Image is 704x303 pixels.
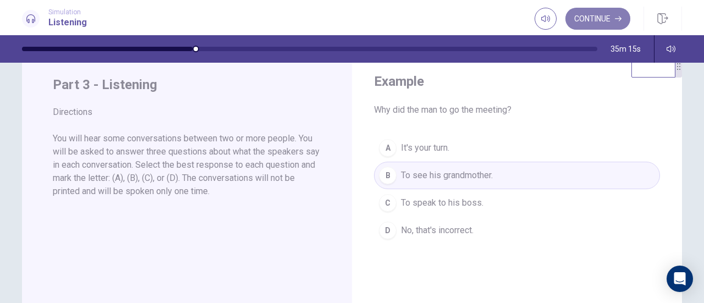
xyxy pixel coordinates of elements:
span: Directions [53,106,321,119]
span: Simulation [48,8,87,16]
button: Continue [565,8,630,30]
h1: Listening [48,16,87,29]
span: Why did the man to go the meeting? [374,103,660,117]
p: You will hear some conversations between two or more people. You will be asked to answer three qu... [53,132,321,198]
h4: Example [374,73,660,90]
span: Part 3 - Listening [53,77,321,92]
div: Open Intercom Messenger [667,266,693,292]
span: 35m 15s [610,45,641,53]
